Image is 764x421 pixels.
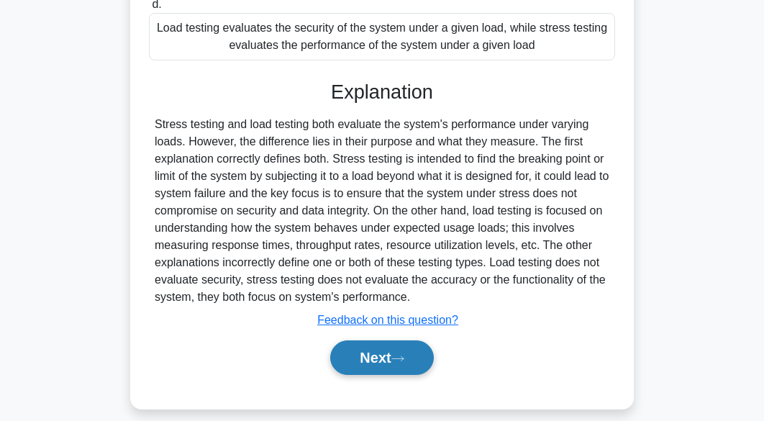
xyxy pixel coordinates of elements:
[155,116,609,306] div: Stress testing and load testing both evaluate the system's performance under varying loads. Howev...
[330,340,433,375] button: Next
[317,314,458,326] a: Feedback on this question?
[149,13,615,60] div: Load testing evaluates the security of the system under a given load, while stress testing evalua...
[158,81,606,104] h3: Explanation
